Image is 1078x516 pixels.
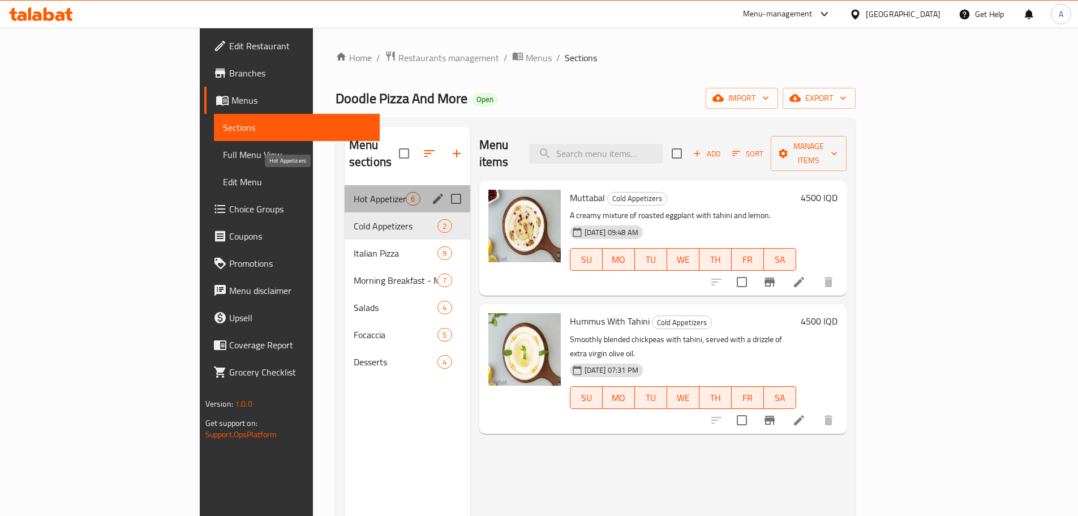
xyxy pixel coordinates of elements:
div: Italian Pizza9 [345,240,470,267]
div: items [437,355,452,369]
a: Support.OpsPlatform [205,427,277,442]
p: Smoothly blended chickpeas with tahini, served with a drizzle of extra virgin olive oil. [570,332,796,361]
button: SU [570,248,603,271]
button: TU [635,386,667,409]
span: SA [768,390,792,406]
button: SA [764,248,796,271]
a: Sections [214,114,380,141]
button: FR [732,248,764,271]
button: Manage items [771,136,847,171]
span: Select to update [730,270,754,294]
button: TH [699,386,732,409]
nav: breadcrumb [336,50,856,65]
span: Sort sections [416,140,443,167]
button: delete [815,407,842,434]
div: Salads [354,301,438,314]
span: Manage items [780,139,838,168]
nav: Menu sections [345,181,470,380]
span: Sort items [725,145,771,163]
span: Get support on: [205,416,257,430]
span: TH [704,390,727,406]
a: Promotions [204,250,380,277]
button: Branch-specific-item [756,268,783,296]
span: Cold Appetizers [354,219,438,233]
span: TU [639,251,663,268]
div: Cold Appetizers [607,192,667,206]
span: Select section [665,142,689,165]
span: FR [736,251,759,268]
button: TH [699,248,732,271]
button: MO [603,248,635,271]
button: FR [732,386,764,409]
span: Coupons [229,229,371,243]
h2: Menu items [479,137,516,170]
li: / [556,51,560,65]
button: delete [815,268,842,296]
div: Cold Appetizers2 [345,212,470,240]
button: MO [603,386,635,409]
span: WE [672,251,695,268]
div: items [437,301,452,314]
span: Sections [223,121,371,134]
li: / [504,51,508,65]
span: Sort [732,147,763,160]
span: Morning Breakfast - Manakish [354,274,438,287]
button: import [706,88,778,109]
a: Menu disclaimer [204,277,380,304]
span: Add [692,147,722,160]
span: Full Menu View [223,148,371,161]
button: WE [667,248,699,271]
span: TU [639,390,663,406]
span: 6 [406,194,419,204]
span: Menus [526,51,552,65]
button: WE [667,386,699,409]
a: Upsell [204,304,380,331]
button: export [783,88,856,109]
button: Branch-specific-item [756,407,783,434]
p: A creamy mixture of roasted eggplant with tahini and lemon. [570,208,796,223]
h6: 4500 IQD [801,313,838,329]
span: Select all sections [392,142,416,165]
span: Hummus With Tahini [570,313,650,330]
img: Muttabal [488,190,561,262]
button: edit [430,190,446,207]
div: Cold Appetizers [652,315,712,329]
span: MO [607,390,630,406]
div: Focaccia5 [345,321,470,348]
div: Salads4 [345,294,470,321]
div: Italian Pizza [354,246,438,260]
span: import [715,91,769,105]
span: MO [607,251,630,268]
div: [GEOGRAPHIC_DATA] [866,8,940,20]
span: Grocery Checklist [229,365,371,379]
span: 2 [438,221,451,232]
span: Sections [565,51,597,65]
a: Choice Groups [204,195,380,223]
span: Upsell [229,311,371,325]
span: Add item [689,145,725,163]
a: Edit menu item [792,413,806,427]
span: WE [672,390,695,406]
span: Coverage Report [229,338,371,352]
span: Hot Appetizers [354,192,406,206]
button: SU [570,386,603,409]
span: 9 [438,248,451,259]
span: Muttabal [570,189,605,206]
span: 5 [438,330,451,340]
a: Branches [204,59,380,87]
div: Open [472,93,498,106]
span: export [792,91,847,105]
button: Add [689,145,725,163]
span: 7 [438,275,451,286]
span: 4 [438,357,451,368]
span: Edit Restaurant [229,39,371,53]
a: Full Menu View [214,141,380,168]
button: SA [764,386,796,409]
span: TH [704,251,727,268]
span: Choice Groups [229,202,371,216]
a: Edit menu item [792,275,806,289]
div: items [437,274,452,287]
span: Cold Appetizers [652,316,711,329]
span: 4 [438,302,451,313]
